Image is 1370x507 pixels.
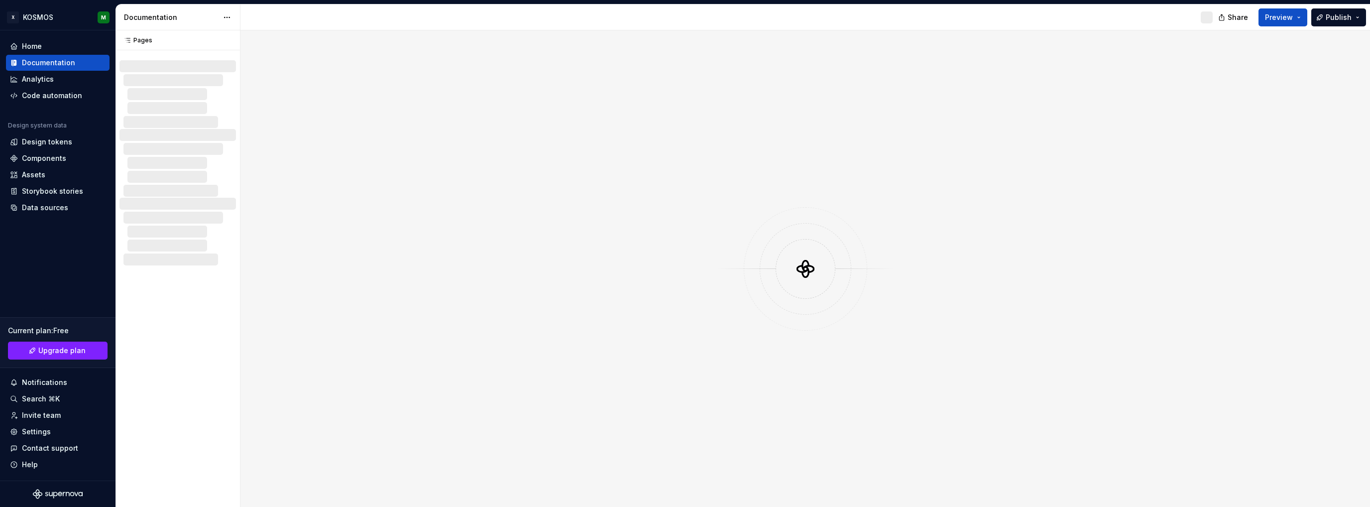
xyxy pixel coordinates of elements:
[7,11,19,23] div: X
[22,41,42,51] div: Home
[6,457,110,473] button: Help
[22,378,67,387] div: Notifications
[22,91,82,101] div: Code automation
[1228,12,1248,22] span: Share
[6,391,110,407] button: Search ⌘K
[1311,8,1366,26] button: Publish
[6,134,110,150] a: Design tokens
[6,424,110,440] a: Settings
[22,137,72,147] div: Design tokens
[1326,12,1352,22] span: Publish
[6,183,110,199] a: Storybook stories
[23,12,53,22] div: KOSMOS
[6,407,110,423] a: Invite team
[1213,8,1255,26] button: Share
[22,153,66,163] div: Components
[6,88,110,104] a: Code automation
[22,427,51,437] div: Settings
[124,12,218,22] div: Documentation
[101,13,106,21] div: M
[22,186,83,196] div: Storybook stories
[1258,8,1307,26] button: Preview
[2,6,114,28] button: XKOSMOSM
[8,326,108,336] div: Current plan : Free
[38,346,86,356] span: Upgrade plan
[6,55,110,71] a: Documentation
[6,200,110,216] a: Data sources
[8,122,67,129] div: Design system data
[22,394,60,404] div: Search ⌘K
[22,443,78,453] div: Contact support
[22,203,68,213] div: Data sources
[8,342,108,360] a: Upgrade plan
[6,150,110,166] a: Components
[22,410,61,420] div: Invite team
[22,58,75,68] div: Documentation
[1265,12,1293,22] span: Preview
[22,460,38,470] div: Help
[119,36,152,44] div: Pages
[6,71,110,87] a: Analytics
[33,489,83,499] svg: Supernova Logo
[6,38,110,54] a: Home
[6,167,110,183] a: Assets
[22,170,45,180] div: Assets
[6,375,110,390] button: Notifications
[22,74,54,84] div: Analytics
[6,440,110,456] button: Contact support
